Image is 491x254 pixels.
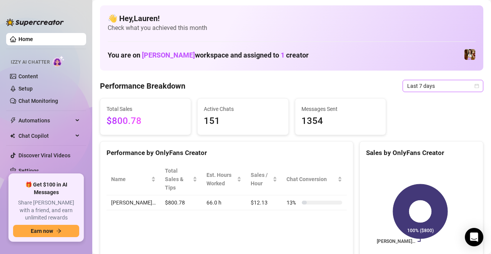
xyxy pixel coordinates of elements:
a: Content [18,73,38,79]
span: 151 [204,114,282,129]
div: Performance by OnlyFans Creator [107,148,347,158]
span: 1354 [301,114,379,129]
a: Setup [18,86,33,92]
img: AI Chatter [53,56,65,67]
span: Total Sales & Tips [165,167,191,192]
span: Sales / Hour [251,171,271,188]
img: logo-BBDzfeDw.svg [6,18,64,26]
span: arrow-right [56,228,62,234]
img: Elena [464,49,475,60]
div: Sales by OnlyFans Creator [366,148,477,158]
a: Home [18,36,33,42]
td: $12.13 [246,195,282,210]
span: Chat Copilot [18,130,73,142]
th: Chat Conversion [282,163,347,195]
span: 1 [281,51,285,59]
span: Check what you achieved this month [108,24,476,32]
span: 🎁 Get $100 in AI Messages [13,181,79,196]
div: Est. Hours Worked [206,171,235,188]
span: Chat Conversion [286,175,336,183]
span: Izzy AI Chatter [11,59,50,66]
h1: You are on workspace and assigned to creator [108,51,309,59]
th: Total Sales & Tips [160,163,202,195]
span: Messages Sent [301,105,379,113]
th: Name [107,163,160,195]
img: Chat Copilot [10,133,15,139]
span: Active Chats [204,105,282,113]
span: Last 7 days [407,80,479,92]
text: [PERSON_NAME]… [377,239,415,244]
a: Discover Viral Videos [18,152,70,158]
th: Sales / Hour [246,163,282,195]
td: $800.78 [160,195,202,210]
button: Earn nowarrow-right [13,225,79,237]
h4: Performance Breakdown [100,81,185,91]
span: thunderbolt [10,117,16,124]
span: Name [111,175,150,183]
div: Open Intercom Messenger [465,228,483,246]
span: 13 % [286,198,299,207]
a: Chat Monitoring [18,98,58,104]
td: [PERSON_NAME]… [107,195,160,210]
td: 66.0 h [202,195,246,210]
span: $800.78 [107,114,185,129]
span: [PERSON_NAME] [142,51,195,59]
span: Total Sales [107,105,185,113]
span: Share [PERSON_NAME] with a friend, and earn unlimited rewards [13,199,79,222]
h4: 👋 Hey, Lauren ! [108,13,476,24]
a: Settings [18,168,39,174]
span: calendar [474,84,479,88]
span: Earn now [31,228,53,234]
span: Automations [18,114,73,127]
